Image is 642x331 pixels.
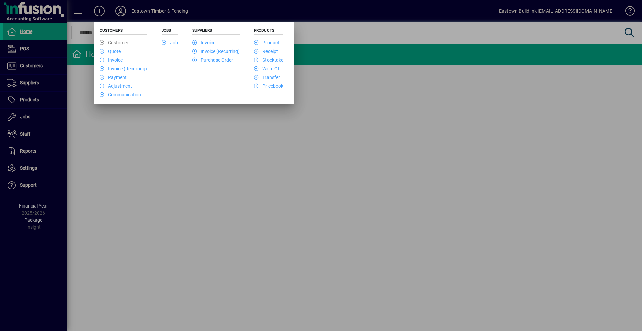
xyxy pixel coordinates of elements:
[192,57,233,63] a: Purchase Order
[100,57,123,63] a: Invoice
[254,40,279,45] a: Product
[100,28,147,35] h5: Customers
[254,75,280,80] a: Transfer
[254,66,281,71] a: Write Off
[254,57,283,63] a: Stocktake
[100,83,132,89] a: Adjustment
[100,75,127,80] a: Payment
[100,92,141,97] a: Communication
[254,28,283,35] h5: Products
[100,66,147,71] a: Invoice (Recurring)
[254,49,278,54] a: Receipt
[100,49,121,54] a: Quote
[162,28,178,35] h5: Jobs
[254,83,283,89] a: Pricebook
[192,28,240,35] h5: Suppliers
[192,40,215,45] a: Invoice
[162,40,178,45] a: Job
[192,49,240,54] a: Invoice (Recurring)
